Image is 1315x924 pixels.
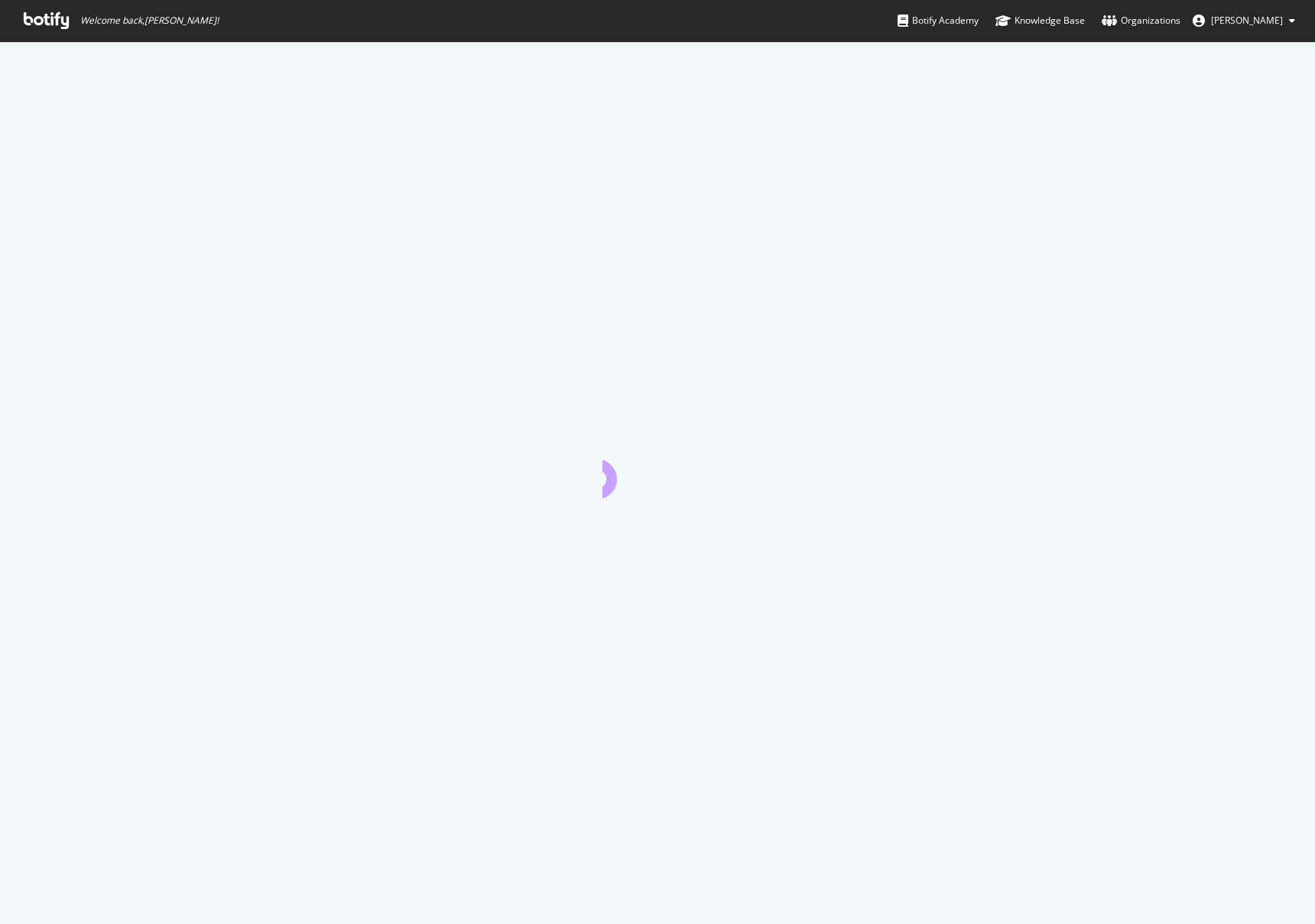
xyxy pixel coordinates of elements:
span: John Chung [1211,14,1283,27]
button: [PERSON_NAME] [1180,8,1307,33]
div: Botify Academy [898,13,979,28]
div: animation [602,443,713,498]
div: Organizations [1102,13,1180,28]
div: Knowledge Base [995,13,1085,28]
span: Welcome back, [PERSON_NAME] ! [80,15,219,27]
